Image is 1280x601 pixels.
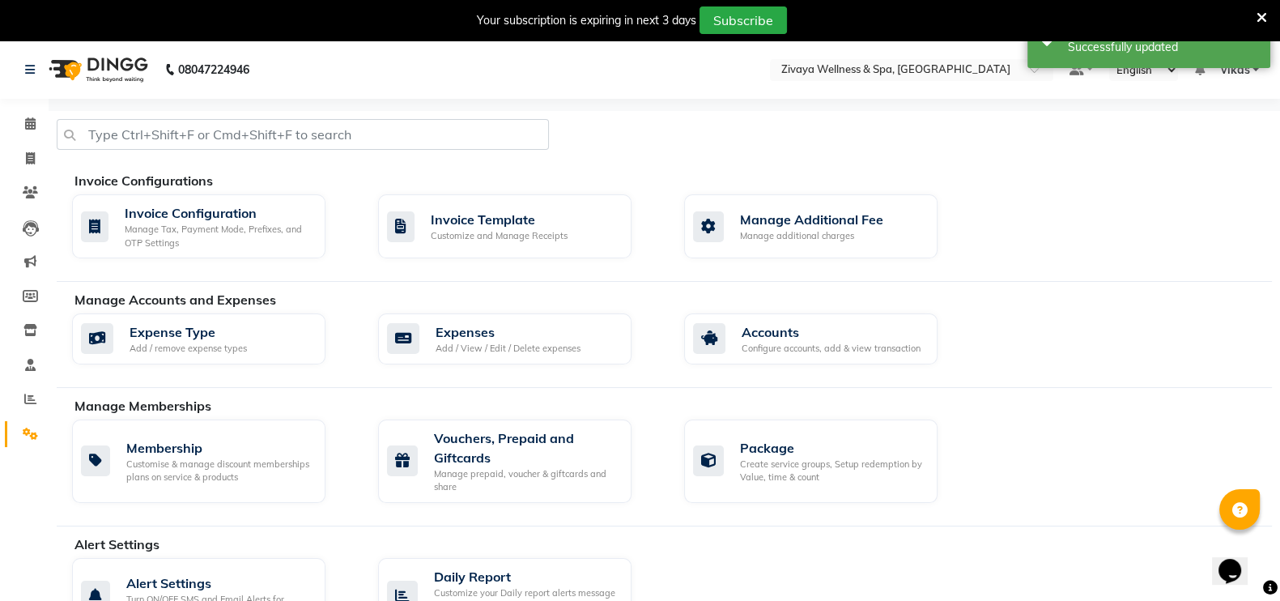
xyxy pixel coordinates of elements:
div: Configure accounts, add & view transaction [742,342,921,356]
div: Customize and Manage Receipts [431,229,568,243]
div: Customise & manage discount memberships plans on service & products [126,458,313,484]
div: Manage Tax, Payment Mode, Prefixes, and OTP Settings [125,223,313,249]
div: Add / remove expense types [130,342,247,356]
span: vikas [1220,62,1249,79]
div: Vouchers, Prepaid and Giftcards [434,428,619,467]
a: Expense TypeAdd / remove expense types [72,313,354,364]
div: Daily Report [434,567,619,586]
a: Invoice ConfigurationManage Tax, Payment Mode, Prefixes, and OTP Settings [72,194,354,258]
div: Add / View / Edit / Delete expenses [436,342,580,356]
div: Create service groups, Setup redemption by Value, time & count [740,458,925,484]
input: Type Ctrl+Shift+F or Cmd+Shift+F to search [57,119,549,150]
div: Successfully updated [1068,39,1258,56]
div: Your subscription is expiring in next 3 days [477,12,696,29]
div: Invoice Configuration [125,203,313,223]
a: Invoice TemplateCustomize and Manage Receipts [378,194,660,258]
div: Membership [126,438,313,458]
div: Manage Additional Fee [740,210,883,229]
div: Expense Type [130,322,247,342]
div: Accounts [742,322,921,342]
div: Invoice Template [431,210,568,229]
a: Manage Additional FeeManage additional charges [684,194,966,258]
div: Expenses [436,322,580,342]
a: AccountsConfigure accounts, add & view transaction [684,313,966,364]
a: MembershipCustomise & manage discount memberships plans on service & products [72,420,354,503]
b: 08047224946 [178,47,249,92]
div: Alert Settings [126,573,313,593]
a: Vouchers, Prepaid and GiftcardsManage prepaid, voucher & giftcards and share [378,420,660,503]
div: Package [740,438,925,458]
div: Manage prepaid, voucher & giftcards and share [434,467,619,494]
div: Manage additional charges [740,229,883,243]
a: ExpensesAdd / View / Edit / Delete expenses [378,313,660,364]
img: logo [41,47,152,92]
button: Subscribe [700,6,787,34]
iframe: chat widget [1212,536,1264,585]
a: PackageCreate service groups, Setup redemption by Value, time & count [684,420,966,503]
